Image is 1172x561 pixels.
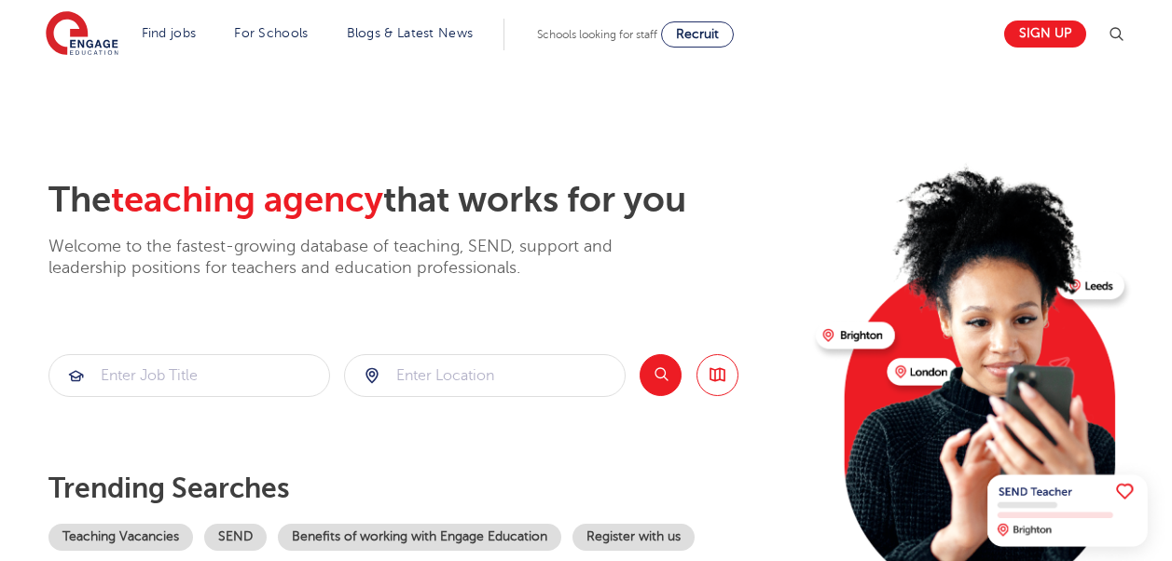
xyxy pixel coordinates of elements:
[344,354,626,397] div: Submit
[661,21,734,48] a: Recruit
[48,236,664,280] p: Welcome to the fastest-growing database of teaching, SEND, support and leadership positions for t...
[48,524,193,551] a: Teaching Vacancies
[142,26,197,40] a: Find jobs
[48,472,801,505] p: Trending searches
[345,355,625,396] input: Submit
[111,180,383,220] span: teaching agency
[537,28,657,41] span: Schools looking for staff
[48,179,801,222] h2: The that works for you
[204,524,267,551] a: SEND
[48,354,330,397] div: Submit
[46,11,118,58] img: Engage Education
[640,354,682,396] button: Search
[347,26,474,40] a: Blogs & Latest News
[1004,21,1086,48] a: Sign up
[278,524,561,551] a: Benefits of working with Engage Education
[676,27,719,41] span: Recruit
[234,26,308,40] a: For Schools
[572,524,695,551] a: Register with us
[49,355,329,396] input: Submit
